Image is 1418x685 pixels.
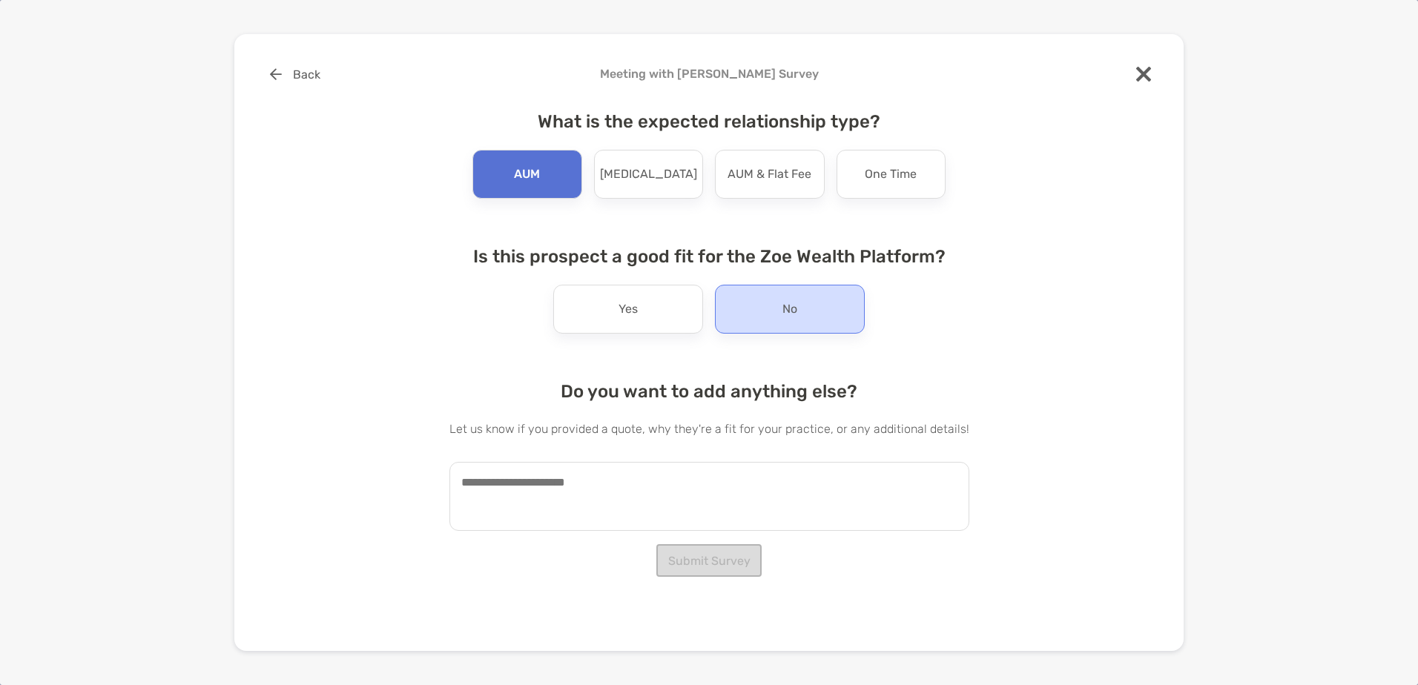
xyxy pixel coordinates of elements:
[600,162,697,186] p: [MEDICAL_DATA]
[449,246,969,267] h4: Is this prospect a good fit for the Zoe Wealth Platform?
[1136,67,1151,82] img: close modal
[782,297,797,321] p: No
[514,162,540,186] p: AUM
[270,68,282,80] img: button icon
[449,111,969,132] h4: What is the expected relationship type?
[728,162,811,186] p: AUM & Flat Fee
[449,381,969,402] h4: Do you want to add anything else?
[619,297,638,321] p: Yes
[258,67,1160,81] h4: Meeting with [PERSON_NAME] Survey
[449,420,969,438] p: Let us know if you provided a quote, why they're a fit for your practice, or any additional details!
[258,58,332,90] button: Back
[865,162,917,186] p: One Time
